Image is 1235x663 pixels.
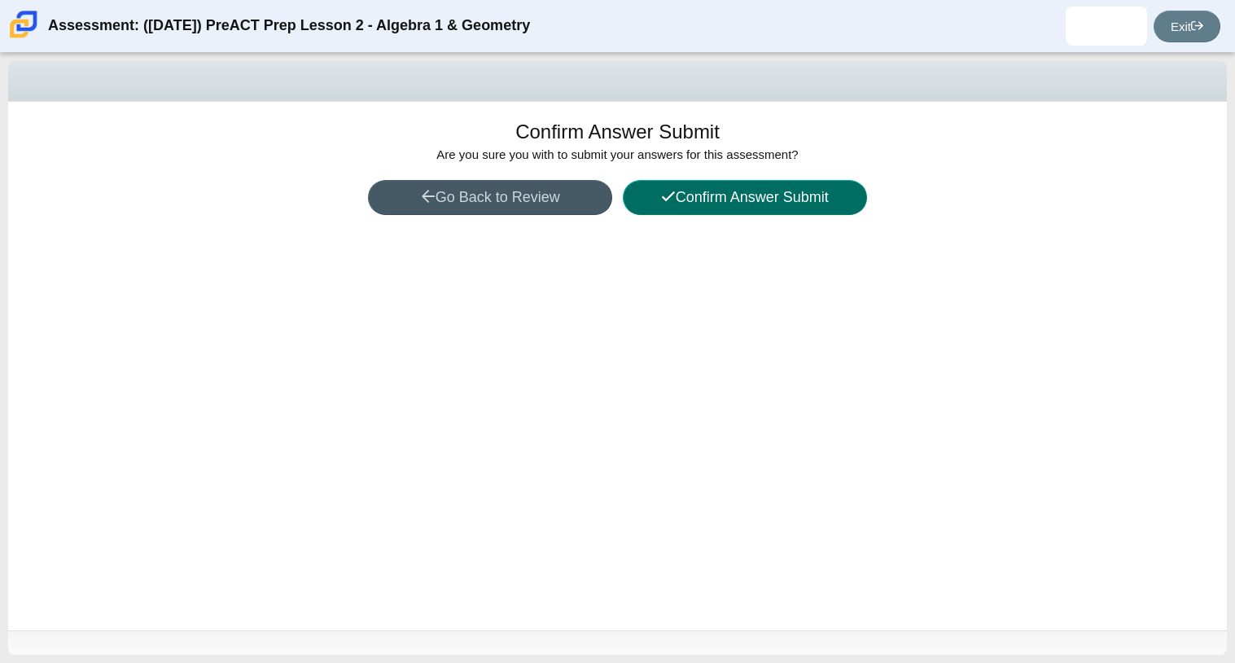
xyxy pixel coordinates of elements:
span: Are you sure you with to submit your answers for this assessment? [436,147,798,161]
img: canizja.shelby.4pQnX3 [1093,13,1119,39]
button: Confirm Answer Submit [623,180,867,215]
div: Assessment: ([DATE]) PreACT Prep Lesson 2 - Algebra 1 & Geometry [48,7,530,46]
img: Carmen School of Science & Technology [7,7,41,42]
h1: Confirm Answer Submit [515,118,720,146]
a: Exit [1154,11,1220,42]
button: Go Back to Review [368,180,612,215]
a: Carmen School of Science & Technology [7,30,41,44]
